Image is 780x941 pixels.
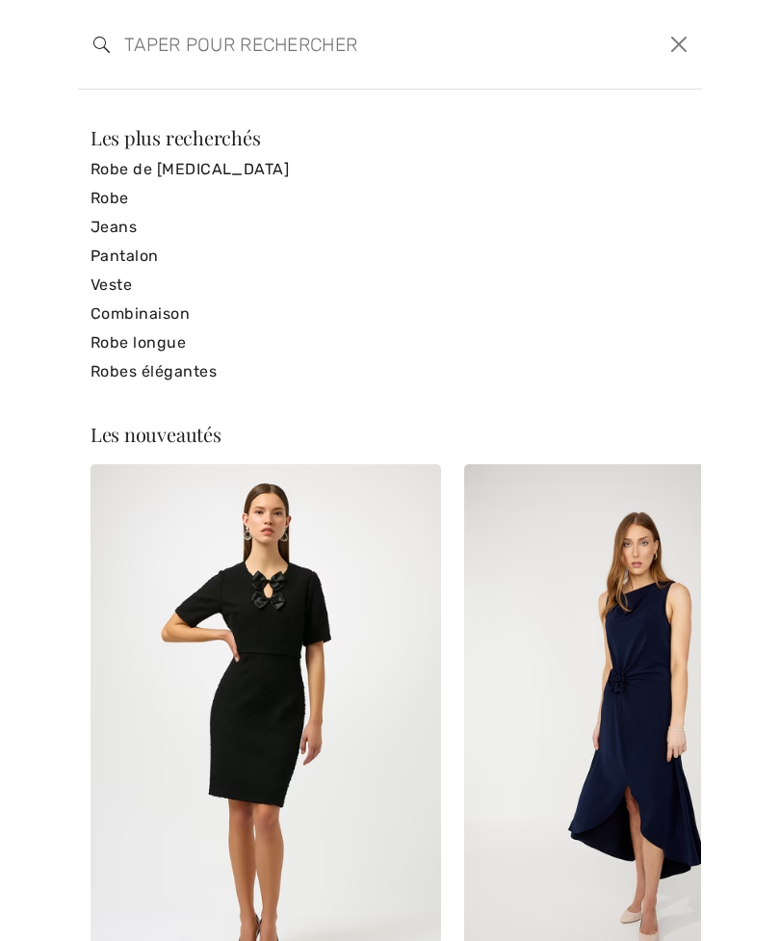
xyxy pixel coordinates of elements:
[91,128,689,147] div: Les plus recherchés
[91,184,689,213] a: Robe
[93,37,110,53] img: recherche
[664,29,694,60] button: Ferme
[91,300,689,328] a: Combinaison
[91,357,689,386] a: Robes élégantes
[91,421,221,447] span: Les nouveautés
[91,271,689,300] a: Veste
[110,15,537,73] input: TAPER POUR RECHERCHER
[91,155,689,184] a: Robe de [MEDICAL_DATA]
[91,242,689,271] a: Pantalon
[91,213,689,242] a: Jeans
[91,328,689,357] a: Robe longue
